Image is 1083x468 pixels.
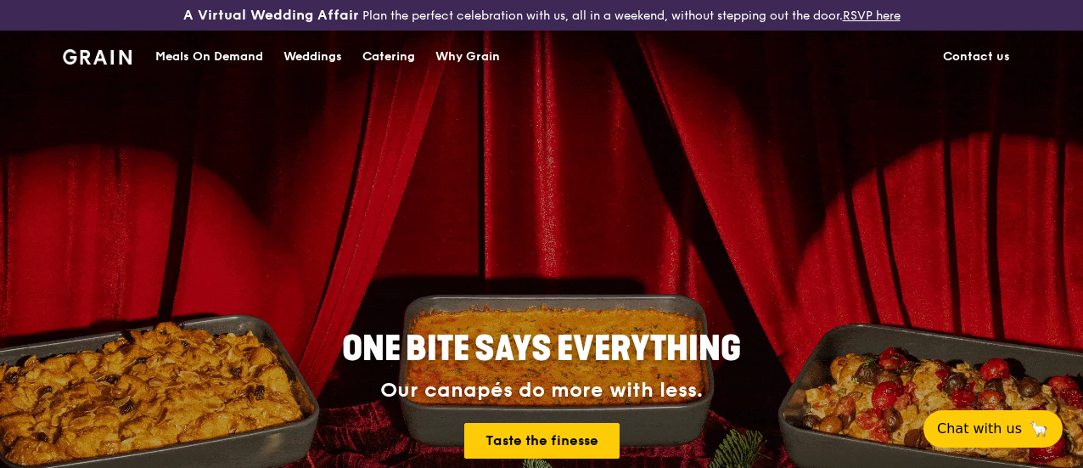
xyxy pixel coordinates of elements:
h3: A Virtual Wedding Affair [183,7,359,24]
div: Our canapés do more with less. [236,379,847,403]
span: Chat with us [937,419,1022,439]
div: Why Grain [435,31,500,82]
a: Weddings [273,31,352,82]
span: 🦙 [1029,419,1049,439]
div: Plan the perfect celebration with us, all in a weekend, without stepping out the door. [181,7,903,24]
img: Grain [63,49,132,65]
a: Why Grain [425,31,510,82]
div: Meals On Demand [155,31,263,82]
span: ONE BITE SAYS EVERYTHING [342,329,741,369]
a: Contact us [933,31,1020,82]
a: Catering [352,31,425,82]
button: Chat with us🦙 [923,410,1063,448]
a: Taste the finesse [464,423,620,459]
div: Catering [362,31,415,82]
a: RSVP here [843,8,901,23]
a: GrainGrain [63,30,132,81]
div: Weddings [283,31,342,82]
